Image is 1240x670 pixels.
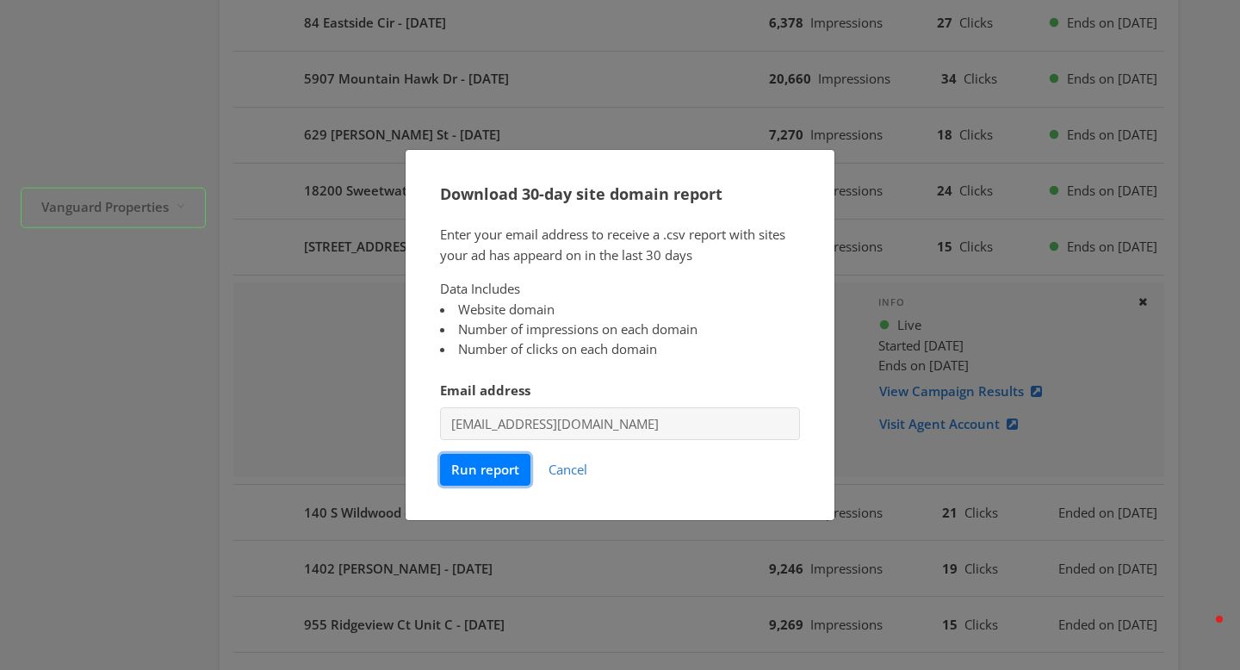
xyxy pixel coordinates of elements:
button: Cancel [537,454,598,486]
iframe: Intercom live chat [1181,611,1223,653]
li: Number of clicks on each domain [440,339,800,359]
span: Vanguard Properties [41,196,169,216]
span: Run report [451,461,519,478]
strong: Email address [440,382,530,399]
li: Number of impressions on each domain [440,319,800,339]
input: enter email address [440,407,800,439]
div: Data Includes [440,279,800,360]
button: Vanguard Properties [21,188,206,228]
li: Website domain [440,300,800,319]
p: Enter your email address to receive a .csv report with sites your ad has appeard on in the last 3... [440,225,800,265]
strong: Download 30-day site domain report [440,183,722,204]
button: Run report [440,454,530,486]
